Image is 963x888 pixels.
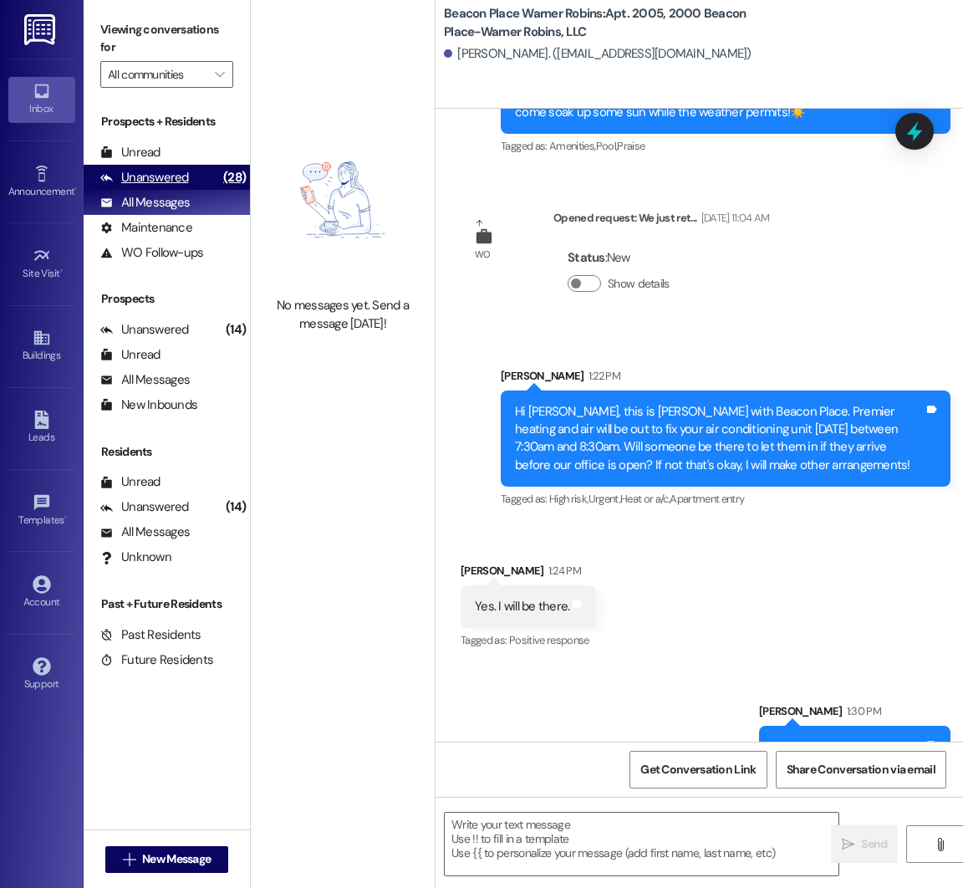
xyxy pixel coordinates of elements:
[596,139,618,153] span: Pool ,
[934,838,946,851] i: 
[222,494,250,520] div: (14)
[842,838,854,851] i: 
[584,367,620,385] div: 1:22 PM
[697,209,770,227] div: [DATE] 11:04 AM
[617,139,645,153] span: Praise
[629,751,767,788] button: Get Conversation Link
[100,396,197,414] div: New Inbounds
[620,492,670,506] span: Heat or a/c ,
[8,488,75,533] a: Templates •
[501,487,950,511] div: Tagged as:
[74,183,77,195] span: •
[444,5,778,41] b: Beacon Place Warner Robins: Apt. 2005, 2000 Beacon Place-Warner Robins, LLC
[568,245,676,271] div: : New
[60,265,63,277] span: •
[773,738,924,756] div: Great, have a wonderful day!
[100,473,160,491] div: Unread
[8,324,75,369] a: Buildings
[843,702,881,720] div: 1:30 PM
[100,194,190,212] div: All Messages
[100,321,189,339] div: Unanswered
[64,512,67,523] span: •
[8,652,75,697] a: Support
[640,761,756,778] span: Get Conversation Link
[100,346,160,364] div: Unread
[475,598,569,615] div: Yes. I will be there.
[515,403,924,475] div: Hi [PERSON_NAME], this is [PERSON_NAME] with Beacon Place. Premier heating and air will be out to...
[831,825,898,863] button: Send
[100,144,160,161] div: Unread
[84,443,250,461] div: Residents
[787,761,935,778] span: Share Conversation via email
[100,651,213,669] div: Future Residents
[670,492,744,506] span: Apartment entry
[123,853,135,866] i: 
[568,249,605,266] b: Status
[84,595,250,613] div: Past + Future Residents
[549,492,588,506] span: High risk ,
[501,134,950,158] div: Tagged as:
[588,492,620,506] span: Urgent ,
[269,297,416,333] div: No messages yet. Send a message [DATE]!
[100,523,190,541] div: All Messages
[544,562,581,579] div: 1:24 PM
[461,628,596,652] div: Tagged as:
[100,498,189,516] div: Unanswered
[475,246,491,263] div: WO
[84,290,250,308] div: Prospects
[444,45,752,63] div: [PERSON_NAME]. ([EMAIL_ADDRESS][DOMAIN_NAME])
[100,169,189,186] div: Unanswered
[861,835,887,853] span: Send
[100,17,233,61] label: Viewing conversations for
[549,139,596,153] span: Amenities ,
[8,406,75,451] a: Leads
[461,562,596,585] div: [PERSON_NAME]
[100,371,190,389] div: All Messages
[108,61,206,88] input: All communities
[100,244,203,262] div: WO Follow-ups
[105,846,229,873] button: New Message
[759,702,950,726] div: [PERSON_NAME]
[608,275,670,293] label: Show details
[100,626,201,644] div: Past Residents
[222,317,250,343] div: (14)
[8,570,75,615] a: Account
[269,111,416,288] img: empty-state
[142,850,211,868] span: New Message
[100,219,192,237] div: Maintenance
[100,549,171,566] div: Unknown
[501,367,950,390] div: [PERSON_NAME]
[776,751,946,788] button: Share Conversation via email
[84,113,250,130] div: Prospects + Residents
[219,165,250,191] div: (28)
[215,68,224,81] i: 
[24,14,59,45] img: ResiDesk Logo
[8,77,75,122] a: Inbox
[553,209,770,232] div: Opened request: We just ret...
[509,633,589,647] span: Positive response
[8,242,75,287] a: Site Visit •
